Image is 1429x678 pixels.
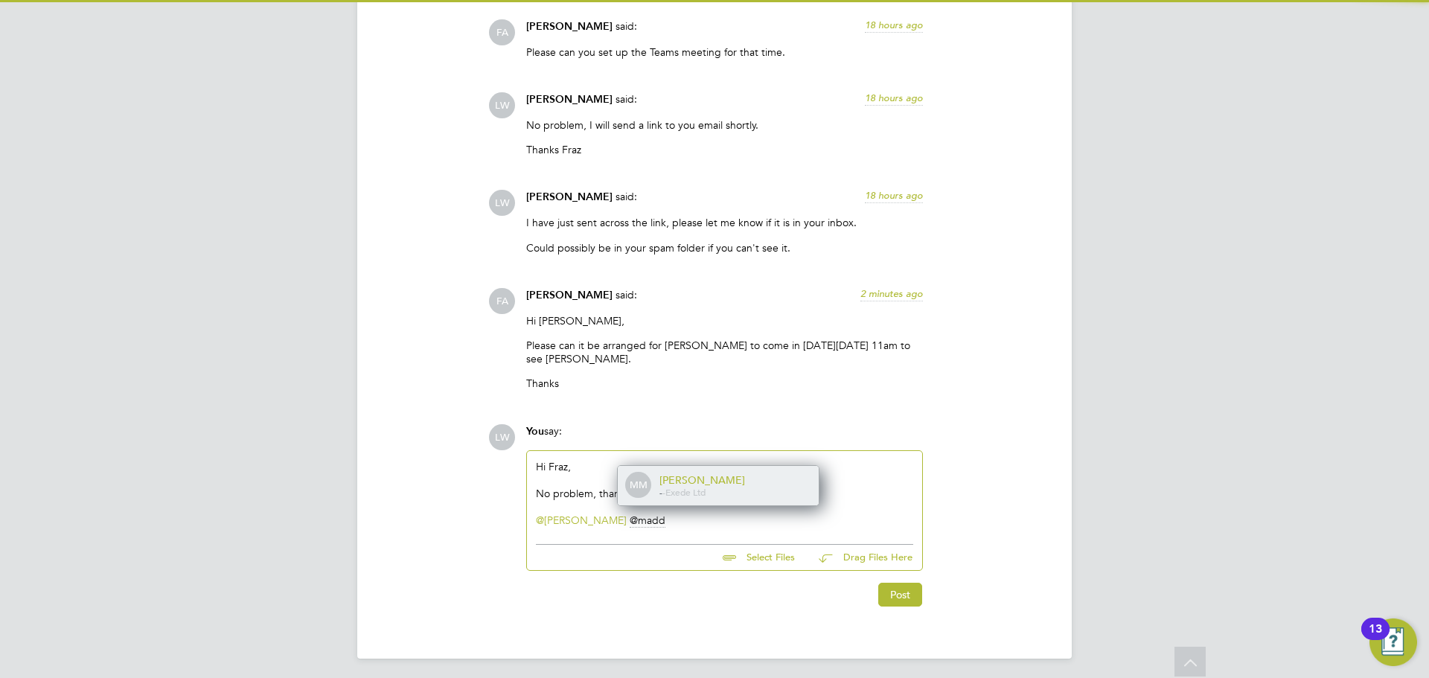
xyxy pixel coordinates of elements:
[536,487,913,500] div: No problem, thanks for confirming everything so quickly.
[526,425,544,438] span: You
[1369,618,1417,666] button: Open Resource Center, 13 new notifications
[489,19,515,45] span: FA
[526,241,923,255] p: Could possibly be in your spam folder if you can't see it.
[526,20,613,33] span: [PERSON_NAME]
[526,289,613,301] span: [PERSON_NAME]
[526,377,923,390] p: Thanks
[860,287,923,300] span: 2 minutes ago
[536,460,913,528] div: Hi Fraz,
[659,486,662,498] span: -
[526,191,613,203] span: [PERSON_NAME]
[526,118,923,132] p: No problem, I will send a link to you email shortly.
[489,424,515,450] span: LW
[878,583,922,607] button: Post
[489,288,515,314] span: FA
[865,92,923,104] span: 18 hours ago
[536,514,913,527] div: ​
[526,339,923,365] p: Please can it be arranged for [PERSON_NAME] to come in [DATE][DATE] 11am to see [PERSON_NAME].
[526,93,613,106] span: [PERSON_NAME]
[526,424,923,450] div: say:
[807,543,913,574] button: Drag Files Here
[662,486,665,498] span: -
[630,514,665,528] span: madd
[526,45,923,59] p: Please can you set up the Teams meeting for that time.
[616,190,637,203] span: said:
[526,314,923,327] p: Hi [PERSON_NAME],
[1369,629,1382,648] div: 13
[665,486,706,498] span: Exede Ltd
[489,190,515,216] span: LW
[865,19,923,31] span: 18 hours ago
[526,216,923,229] p: I have just sent across the link, please let me know if it is in your inbox.
[526,143,923,156] p: Thanks Fraz
[616,92,637,106] span: said:
[536,514,627,527] a: @[PERSON_NAME]
[659,473,808,487] div: [PERSON_NAME]
[865,189,923,202] span: 18 hours ago
[627,473,650,497] span: MM
[489,92,515,118] span: LW
[616,288,637,301] span: said:
[616,19,637,33] span: said:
